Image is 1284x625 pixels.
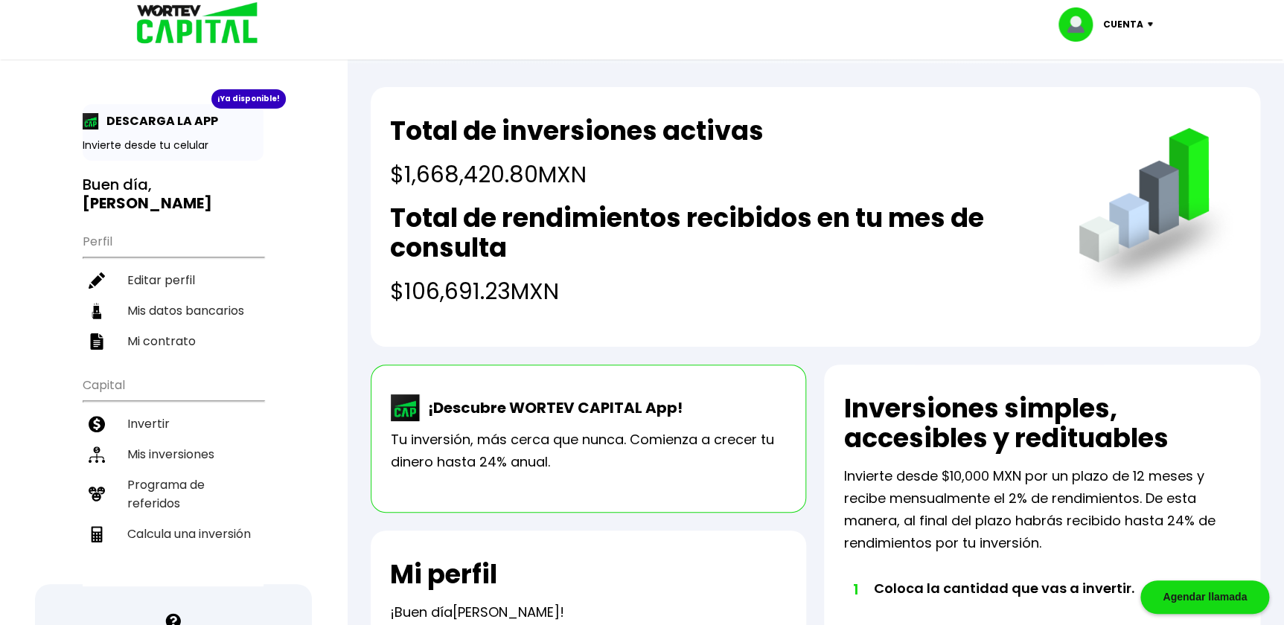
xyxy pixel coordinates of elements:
[390,275,1049,308] h4: $106,691.23 MXN
[1140,580,1269,614] div: Agendar llamada
[99,112,218,130] p: DESCARGA LA APP
[390,601,564,624] p: ¡Buen día !
[843,465,1241,554] p: Invierte desde $10,000 MXN por un plazo de 12 meses y recibe mensualmente el 2% de rendimientos. ...
[390,560,497,589] h2: Mi perfil
[89,303,105,319] img: datos-icon.10cf9172.svg
[843,394,1241,453] h2: Inversiones simples, accesibles y redituables
[421,397,683,419] p: ¡Descubre WORTEV CAPITAL App!
[83,519,263,549] a: Calcula una inversión
[83,295,263,326] a: Mis datos bancarios
[83,469,263,519] a: Programa de referidos
[453,603,560,621] span: [PERSON_NAME]
[1143,22,1163,27] img: icon-down
[1072,128,1241,297] img: grafica.516fef24.png
[89,446,105,463] img: inversiones-icon.6695dc30.svg
[89,526,105,542] img: calculadora-icon.17d418c4.svg
[83,368,263,586] ul: Capital
[1058,7,1103,42] img: profile-image
[89,272,105,289] img: editar-icon.952d3147.svg
[211,89,286,109] div: ¡Ya disponible!
[89,416,105,432] img: invertir-icon.b3b967d7.svg
[390,158,764,191] h4: $1,668,420.80 MXN
[391,394,421,421] img: wortev-capital-app-icon
[83,193,212,214] b: [PERSON_NAME]
[390,203,1049,263] h2: Total de rendimientos recibidos en tu mes de consulta
[83,225,263,356] ul: Perfil
[89,486,105,502] img: recomiendanos-icon.9b8e9327.svg
[390,116,764,146] h2: Total de inversiones activas
[1103,13,1143,36] p: Cuenta
[83,408,263,439] a: Invertir
[89,333,105,350] img: contrato-icon.f2db500c.svg
[83,326,263,356] a: Mi contrato
[851,578,858,600] span: 1
[83,138,263,153] p: Invierte desde tu celular
[83,113,99,129] img: app-icon
[391,429,787,473] p: Tu inversión, más cerca que nunca. Comienza a crecer tu dinero hasta 24% anual.
[83,439,263,469] a: Mis inversiones
[83,176,263,213] h3: Buen día,
[83,265,263,295] a: Editar perfil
